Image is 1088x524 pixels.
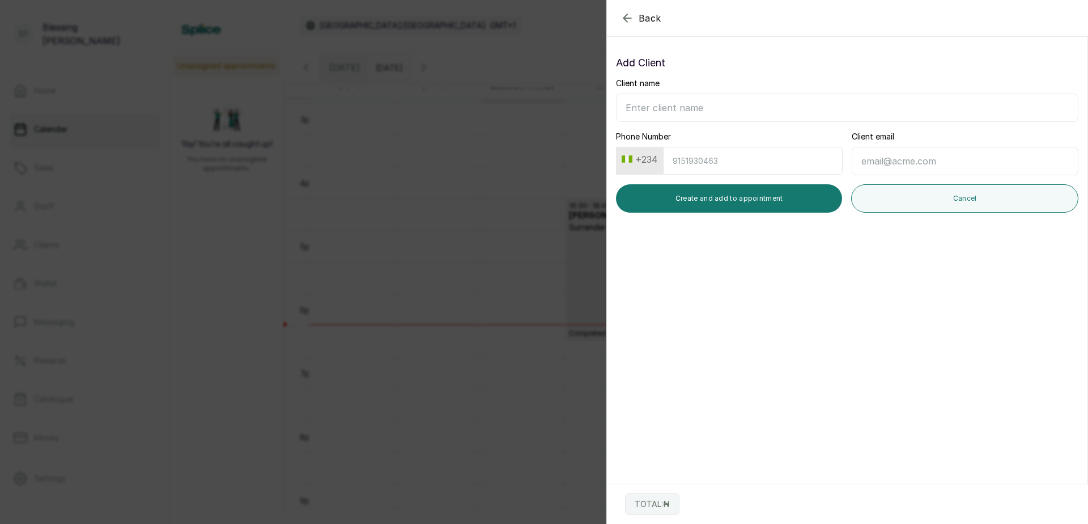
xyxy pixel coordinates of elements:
button: Create and add to appointment [616,184,842,213]
span: Back [639,11,661,25]
input: 9151930463 [663,147,843,175]
button: Back [620,11,661,25]
label: Client name [616,78,660,89]
button: +234 [617,150,662,168]
input: email@acme.com [852,147,1078,175]
p: TOTAL: ₦ [635,498,670,510]
p: Add Client [616,55,1078,71]
input: Enter client name [616,94,1078,122]
button: Cancel [851,184,1078,213]
label: Client email [852,131,894,142]
label: Phone Number [616,131,671,142]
